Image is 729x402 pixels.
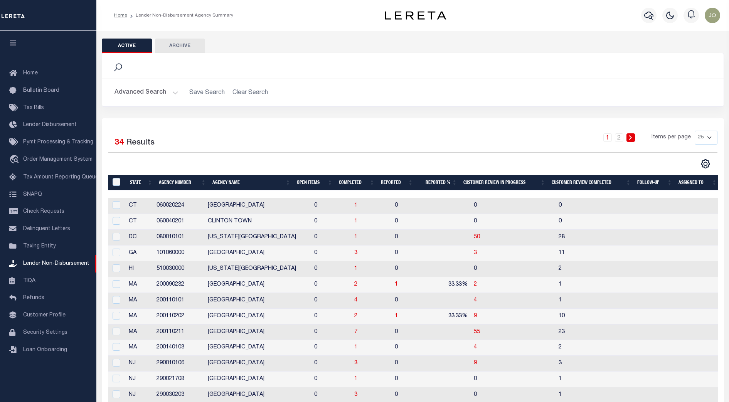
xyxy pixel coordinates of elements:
[114,139,124,147] span: 34
[205,214,311,230] td: CLINTON TOWN
[474,250,477,256] a: 3
[471,261,555,277] td: 0
[102,39,152,53] button: Active
[205,293,311,309] td: [GEOGRAPHIC_DATA]
[108,175,127,191] th: MBACode
[23,122,77,128] span: Lender Disbursement
[392,230,429,246] td: 0
[354,234,357,240] a: 1
[311,214,352,230] td: 0
[153,372,205,387] td: 290021708
[311,230,352,246] td: 0
[354,376,357,382] a: 1
[23,261,89,266] span: Lender Non-Disbursement
[652,133,691,142] span: Items per page
[354,392,357,397] a: 3
[205,198,311,214] td: [GEOGRAPHIC_DATA]
[474,345,477,350] span: 4
[354,203,357,208] a: 1
[153,293,205,309] td: 200110101
[126,137,155,149] label: Results
[311,198,352,214] td: 0
[205,246,311,261] td: [GEOGRAPHIC_DATA]
[311,293,352,309] td: 0
[205,277,311,293] td: [GEOGRAPHIC_DATA]
[336,175,378,191] th: Completed: activate to sort column ascending
[23,295,44,301] span: Refunds
[556,356,638,372] td: 3
[126,309,153,325] td: MA
[311,261,352,277] td: 0
[311,356,352,372] td: 0
[156,175,209,191] th: Agency Number: activate to sort column ascending
[153,198,205,214] td: 060020224
[474,234,480,240] span: 50
[474,360,477,366] a: 9
[23,278,35,283] span: TIQA
[675,175,720,191] th: Assigned To: activate to sort column ascending
[126,293,153,309] td: MA
[354,298,357,303] a: 4
[311,277,352,293] td: 0
[153,325,205,340] td: 200110211
[153,309,205,325] td: 200110202
[23,209,64,214] span: Check Requests
[23,105,44,111] span: Tax Bills
[395,282,398,287] a: 1
[395,313,398,319] span: 1
[474,313,477,319] a: 9
[153,356,205,372] td: 290010106
[378,175,416,191] th: Reported: activate to sort column ascending
[549,175,634,191] th: Customer Review Completed: activate to sort column ascending
[205,261,311,277] td: [US_STATE][GEOGRAPHIC_DATA]
[460,175,549,191] th: Customer Review In Progress: activate to sort column ascending
[474,329,480,335] span: 55
[392,372,429,387] td: 0
[615,133,623,142] a: 2
[556,214,638,230] td: 0
[23,140,93,145] span: Pymt Processing & Tracking
[126,261,153,277] td: HI
[205,230,311,246] td: [US_STATE][GEOGRAPHIC_DATA]
[354,313,357,319] a: 2
[23,244,56,249] span: Taxing Entity
[354,250,357,256] span: 3
[205,325,311,340] td: [GEOGRAPHIC_DATA]
[126,325,153,340] td: MA
[354,329,357,335] a: 7
[126,198,153,214] td: CT
[416,175,460,191] th: Reported %: activate to sort column ascending
[354,266,357,271] a: 1
[205,356,311,372] td: [GEOGRAPHIC_DATA]
[392,325,429,340] td: 0
[126,372,153,387] td: NJ
[429,309,471,325] td: 33.33%
[205,340,311,356] td: [GEOGRAPHIC_DATA]
[126,356,153,372] td: NJ
[474,282,477,287] a: 2
[23,313,66,318] span: Customer Profile
[311,309,352,325] td: 0
[23,330,67,335] span: Security Settings
[9,155,22,165] i: travel_explore
[471,198,555,214] td: 0
[556,246,638,261] td: 11
[354,219,357,224] span: 1
[23,175,98,180] span: Tax Amount Reporting Queue
[23,192,42,197] span: SNAPQ
[294,175,336,191] th: Open Items: activate to sort column ascending
[126,246,153,261] td: GA
[556,230,638,246] td: 28
[471,372,555,387] td: 0
[392,198,429,214] td: 0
